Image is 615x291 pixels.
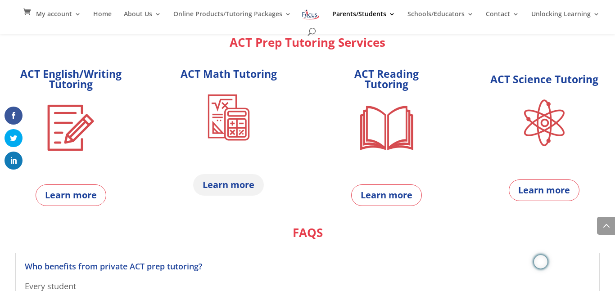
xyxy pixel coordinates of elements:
[193,174,264,196] a: Learn more
[348,94,425,161] img: ACT Reading Tutoring
[124,11,161,26] a: About Us
[407,11,474,26] a: Schools/Educators
[301,8,320,21] img: Focus on Learning
[351,184,422,206] a: Learn more
[93,11,112,26] a: Home
[25,262,590,270] h4: Who benefits from private ACT prep tutoring?
[354,67,419,91] strong: ACT Reading Tutoring
[20,67,122,91] strong: ACT English/Writing Tutoring
[509,179,579,201] a: Learn more
[36,11,81,26] a: My account
[531,11,600,26] a: Unlocking Learning
[230,34,385,50] strong: ACT Prep Tutoring Services
[332,11,395,26] a: Parents/Students
[36,184,106,206] a: Learn more
[486,11,519,26] a: Contact
[506,89,583,157] img: ACT Science Tutoring
[181,67,277,81] strong: ACT Math Tutoring
[293,224,323,241] strong: FAQS
[173,11,291,26] a: Online Products/Tutoring Packages
[32,94,109,161] img: ACT English Tutoring
[190,84,267,151] img: ACT Math Tutoring
[490,72,598,86] strong: ACT Science Tutoring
